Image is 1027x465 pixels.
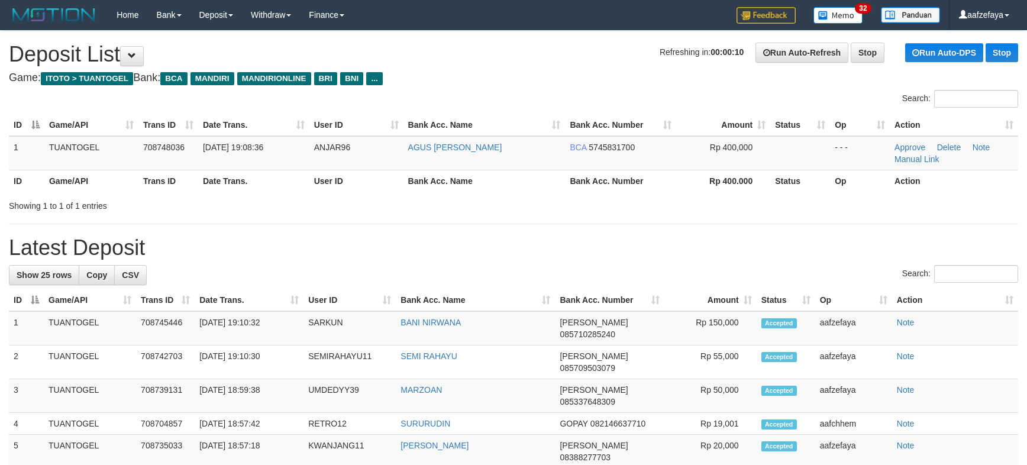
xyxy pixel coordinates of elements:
[676,170,770,192] th: Rp 400.000
[830,136,890,170] td: - - -
[937,143,961,152] a: Delete
[309,170,403,192] th: User ID
[815,345,892,379] td: aafzefaya
[897,351,915,361] a: Note
[9,170,44,192] th: ID
[9,379,44,413] td: 3
[303,413,396,435] td: RETRO12
[555,289,664,311] th: Bank Acc. Number: activate to sort column ascending
[894,154,939,164] a: Manual Link
[770,114,830,136] th: Status: activate to sort column ascending
[44,345,136,379] td: TUANTOGEL
[560,441,628,450] span: [PERSON_NAME]
[9,114,44,136] th: ID: activate to sort column descending
[710,143,753,152] span: Rp 400,000
[303,311,396,345] td: SARKUN
[815,413,892,435] td: aafchhem
[9,345,44,379] td: 2
[9,136,44,170] td: 1
[902,90,1018,108] label: Search:
[44,311,136,345] td: TUANTOGEL
[44,114,138,136] th: Game/API: activate to sort column ascending
[851,43,884,63] a: Stop
[9,413,44,435] td: 4
[589,143,635,152] span: Copy 5745831700 to clipboard
[830,114,890,136] th: Op: activate to sort column ascending
[303,379,396,413] td: UMDEDYY39
[401,419,450,428] a: SURURUDIN
[815,379,892,413] td: aafzefaya
[401,351,457,361] a: SEMI RAHAYU
[9,72,1018,84] h4: Game: Bank:
[340,72,363,85] span: BNI
[401,318,461,327] a: BANI NIRWANA
[560,363,615,373] span: Copy 085709503079 to clipboard
[737,7,796,24] img: Feedback.jpg
[560,397,615,406] span: Copy 085337648309 to clipboard
[138,114,198,136] th: Trans ID: activate to sort column ascending
[44,413,136,435] td: TUANTOGEL
[401,385,442,395] a: MARZOAN
[203,143,263,152] span: [DATE] 19:08:36
[560,453,611,462] span: Copy 08388277703 to clipboard
[560,351,628,361] span: [PERSON_NAME]
[160,72,187,85] span: BCA
[396,289,555,311] th: Bank Acc. Name: activate to sort column ascending
[44,289,136,311] th: Game/API: activate to sort column ascending
[881,7,940,23] img: panduan.png
[973,143,990,152] a: Note
[198,114,309,136] th: Date Trans.: activate to sort column ascending
[560,318,628,327] span: [PERSON_NAME]
[401,441,469,450] a: [PERSON_NAME]
[761,318,797,328] span: Accepted
[815,289,892,311] th: Op: activate to sort column ascending
[664,379,757,413] td: Rp 50,000
[9,289,44,311] th: ID: activate to sort column descending
[755,43,848,63] a: Run Auto-Refresh
[122,270,139,280] span: CSV
[560,385,628,395] span: [PERSON_NAME]
[136,413,195,435] td: 708704857
[314,72,337,85] span: BRI
[664,413,757,435] td: Rp 19,001
[9,43,1018,66] h1: Deposit List
[41,72,133,85] span: ITOTO > TUANTOGEL
[136,311,195,345] td: 708745446
[897,441,915,450] a: Note
[757,289,815,311] th: Status: activate to sort column ascending
[9,195,419,212] div: Showing 1 to 1 of 1 entries
[408,143,502,152] a: AGUS [PERSON_NAME]
[560,419,587,428] span: GOPAY
[565,170,676,192] th: Bank Acc. Number
[676,114,770,136] th: Amount: activate to sort column ascending
[570,143,586,152] span: BCA
[195,311,303,345] td: [DATE] 19:10:32
[86,270,107,280] span: Copy
[17,270,72,280] span: Show 25 rows
[986,43,1018,62] a: Stop
[761,419,797,430] span: Accepted
[761,441,797,451] span: Accepted
[890,170,1018,192] th: Action
[664,311,757,345] td: Rp 150,000
[303,345,396,379] td: SEMIRAHAYU11
[44,170,138,192] th: Game/API
[195,379,303,413] td: [DATE] 18:59:38
[902,265,1018,283] label: Search:
[44,379,136,413] td: TUANTOGEL
[143,143,185,152] span: 708748036
[761,352,797,362] span: Accepted
[136,345,195,379] td: 708742703
[138,170,198,192] th: Trans ID
[309,114,403,136] th: User ID: activate to sort column ascending
[79,265,115,285] a: Copy
[664,289,757,311] th: Amount: activate to sort column ascending
[770,170,830,192] th: Status
[813,7,863,24] img: Button%20Memo.svg
[9,6,99,24] img: MOTION_logo.png
[44,136,138,170] td: TUANTOGEL
[815,311,892,345] td: aafzefaya
[897,318,915,327] a: Note
[314,143,350,152] span: ANJAR96
[710,47,744,57] strong: 00:00:10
